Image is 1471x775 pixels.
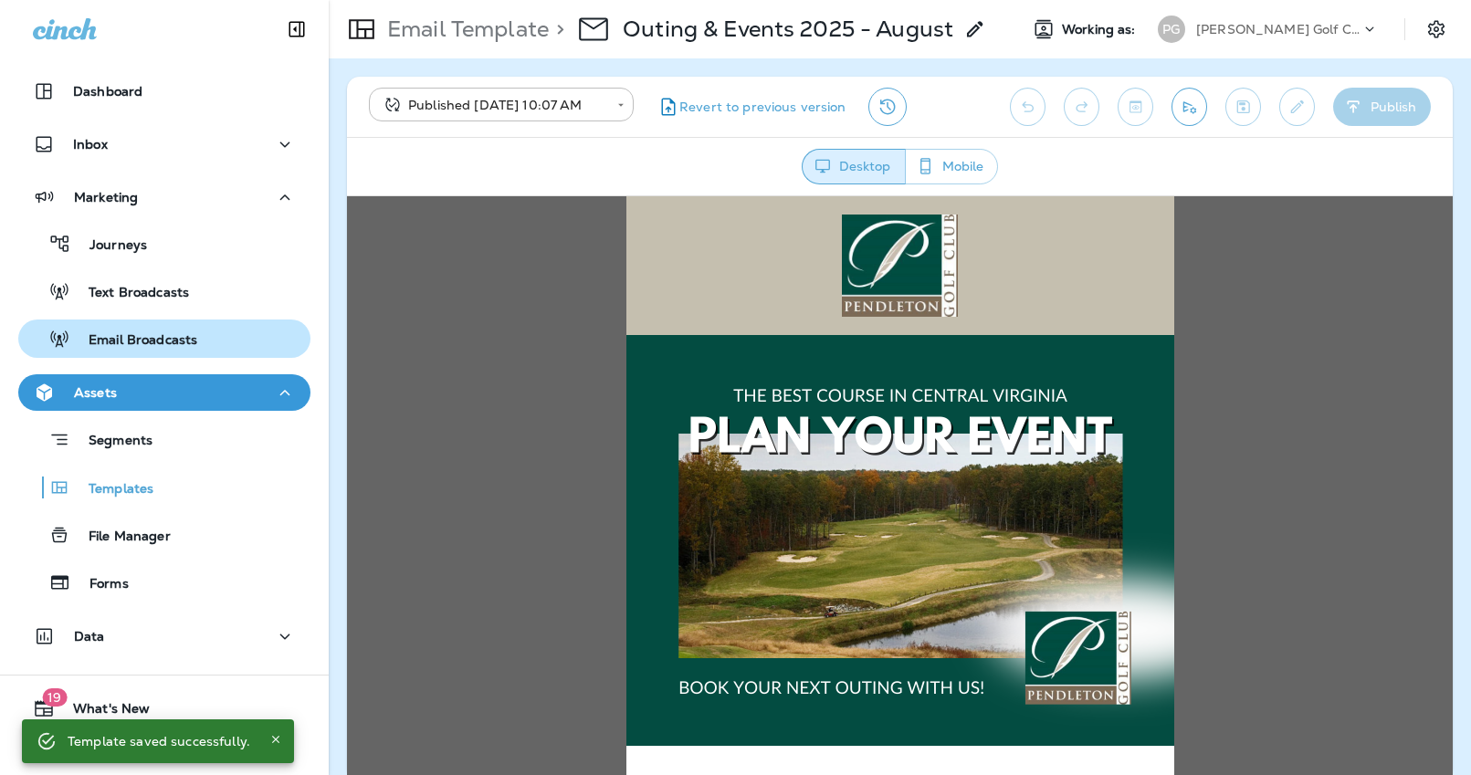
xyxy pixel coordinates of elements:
button: Collapse Sidebar [271,11,322,47]
div: PG [1158,16,1185,43]
button: Journeys [18,225,310,263]
p: Data [74,629,105,644]
button: Send test email [1172,88,1207,126]
p: Segments [70,433,152,451]
p: Email Broadcasts [70,332,197,350]
p: Outing & Events 2025 - August [623,16,953,43]
p: Inbox [73,137,108,152]
button: Email Broadcasts [18,319,310,358]
span: What's New [55,701,150,723]
button: Segments [18,420,310,459]
div: Template saved successfully. [68,725,250,758]
p: Journeys [71,237,147,255]
p: Dashboard [73,84,142,99]
p: File Manager [70,529,171,546]
button: Support [18,734,310,770]
button: Assets [18,374,310,411]
p: [PERSON_NAME] Golf Club [1196,22,1361,37]
button: Revert to previous version [648,88,854,126]
p: Assets [74,385,117,400]
button: Templates [18,468,310,507]
p: Templates [70,481,153,498]
button: Marketing [18,179,310,215]
button: Dashboard [18,73,310,110]
button: Data [18,618,310,655]
button: Text Broadcasts [18,272,310,310]
div: Published [DATE] 10:07 AM [382,96,604,114]
img: PEN----OUTINGS-.png [279,139,827,550]
p: Forms [71,576,129,593]
img: Pendleton-GC.jpg [495,18,611,120]
p: Text Broadcasts [70,285,189,302]
button: Mobile [905,149,998,184]
button: 19What's New [18,690,310,727]
button: Forms [18,563,310,602]
p: Marketing [74,190,138,204]
p: Email Template [380,16,549,43]
span: 19 [42,688,67,707]
button: View Changelog [868,88,907,126]
span: Revert to previous version [679,99,846,116]
button: Settings [1420,13,1453,46]
button: Desktop [802,149,906,184]
p: > [549,16,564,43]
button: File Manager [18,516,310,554]
span: Working as: [1062,22,1140,37]
button: Inbox [18,126,310,162]
button: Close [265,728,287,750]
